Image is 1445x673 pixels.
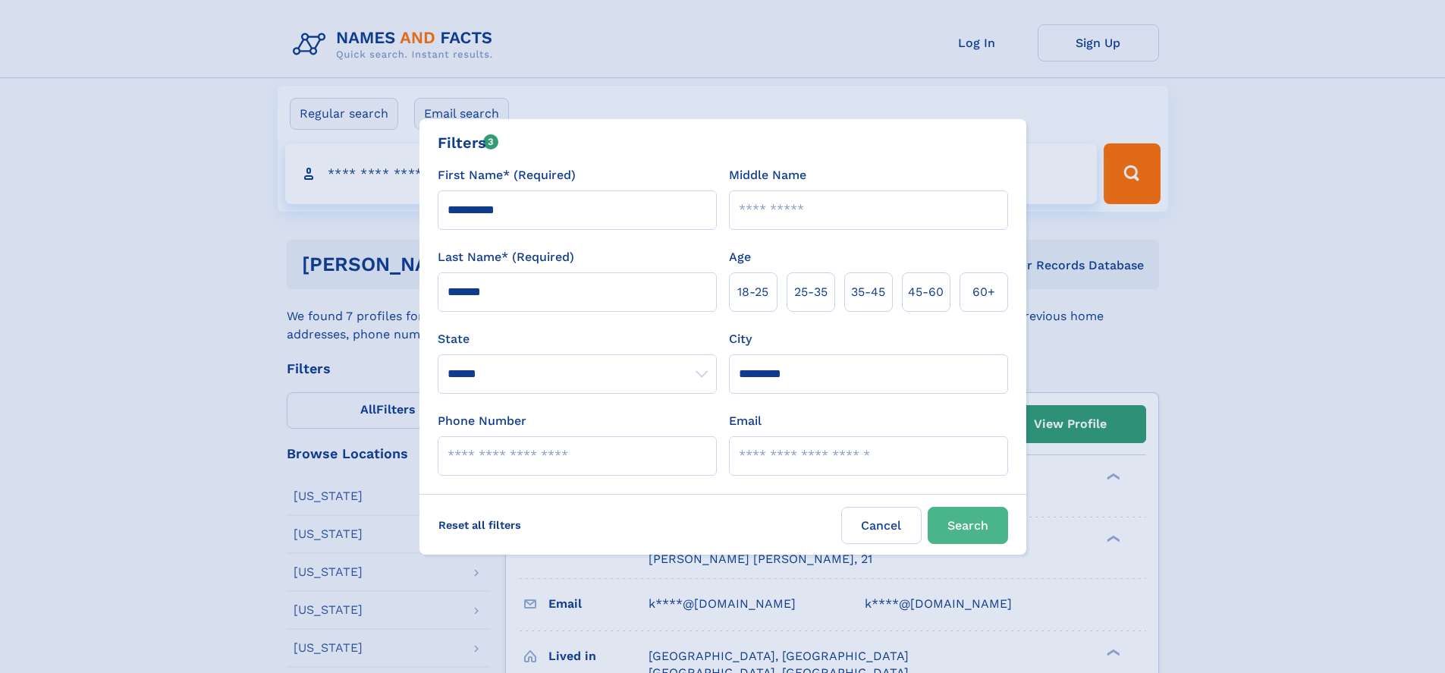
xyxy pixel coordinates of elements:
span: 35‑45 [851,283,885,301]
label: Phone Number [438,412,526,430]
span: 18‑25 [737,283,768,301]
label: State [438,330,717,348]
span: 25‑35 [794,283,828,301]
button: Search [928,507,1008,544]
div: Filters [438,131,499,154]
span: 60+ [972,283,995,301]
label: Age [729,248,751,266]
span: 45‑60 [908,283,944,301]
label: First Name* (Required) [438,166,576,184]
label: Reset all filters [429,507,531,543]
label: City [729,330,752,348]
label: Middle Name [729,166,806,184]
label: Cancel [841,507,922,544]
label: Email [729,412,762,430]
label: Last Name* (Required) [438,248,574,266]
